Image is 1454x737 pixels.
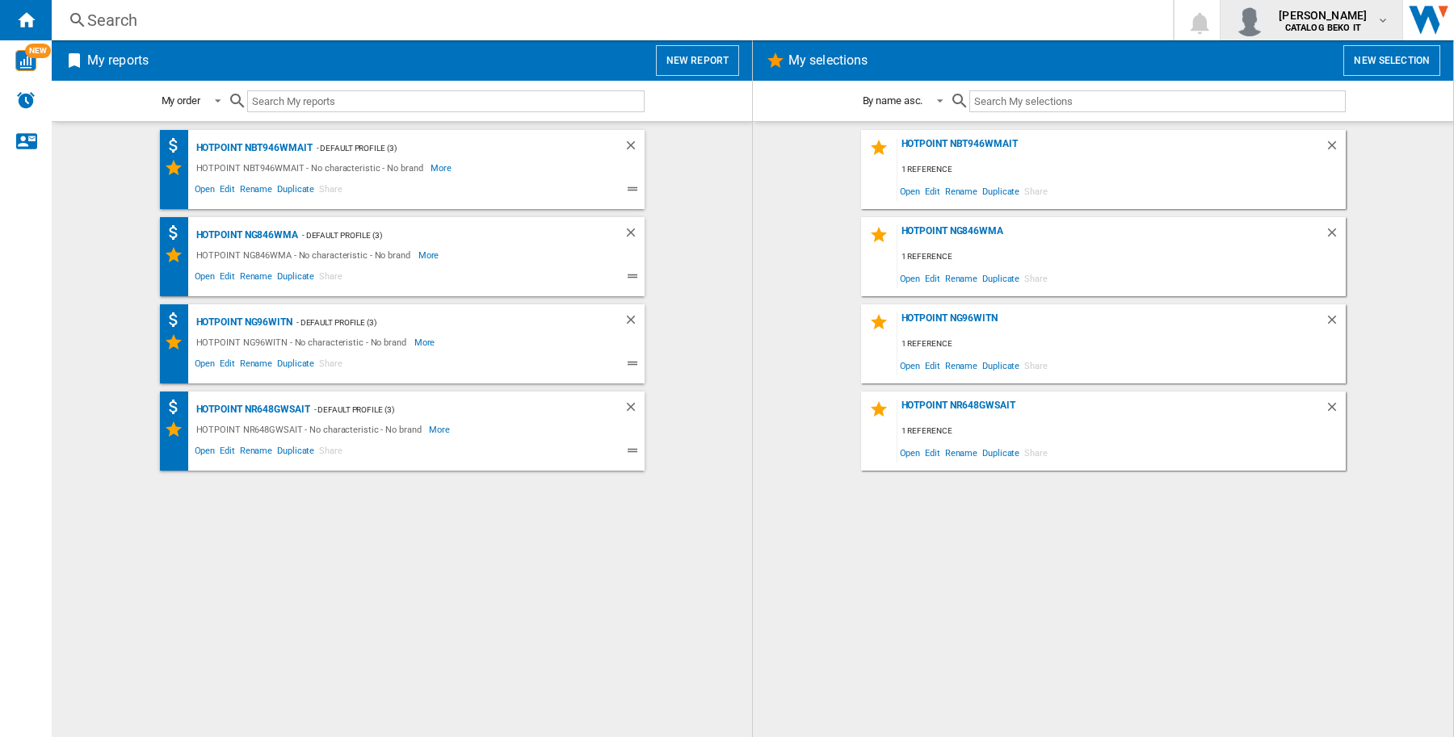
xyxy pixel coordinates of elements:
span: Rename [943,442,980,463]
div: Delete [1325,312,1346,334]
div: - Default profile (3) [298,225,591,245]
div: Delete [1325,400,1346,421]
div: HOTPOINT NBT946WMAIT - No characteristic - No brand [192,158,431,178]
span: Duplicate [275,182,317,201]
span: Duplicate [980,442,1022,463]
span: Share [317,356,345,375]
div: My Selections [164,420,192,439]
div: - Default profile (3) [310,400,591,420]
span: Rename [237,443,275,463]
div: 1 reference [897,160,1346,180]
span: Open [897,180,923,202]
span: Open [192,269,218,288]
div: HOTPOINT NR648GWSAIT [897,400,1325,421]
span: Edit [922,180,943,202]
span: Edit [217,182,237,201]
span: Share [1022,180,1050,202]
div: 1 reference [897,334,1346,354]
input: Search My selections [969,90,1345,112]
span: Rename [943,354,980,376]
div: My order [162,94,200,107]
span: More [431,158,454,178]
div: - Default profile (3) [292,312,591,333]
div: Delete [624,312,645,333]
div: By name asc. [863,94,923,107]
span: Share [1022,267,1050,289]
div: HOTPOINT NG846WMA - No characteristic - No brand [192,245,418,265]
div: Delete [1325,225,1346,247]
span: Rename [943,267,980,289]
span: Duplicate [980,354,1022,376]
button: New selection [1343,45,1440,76]
div: HOTPOINT NG96WITN [897,312,1325,334]
span: Edit [217,443,237,463]
span: Duplicate [275,356,317,375]
div: 1 reference [897,247,1346,267]
span: More [429,420,452,439]
div: HOTPOINT NBT946WMAIT [192,138,313,158]
span: Share [317,269,345,288]
div: HOTPOINT NG96WITN - No characteristic - No brand [192,333,414,352]
div: Brands AVG price (absolute) [164,310,192,330]
div: My Selections [164,333,192,352]
div: Delete [624,225,645,245]
span: Open [192,443,218,463]
img: wise-card.svg [15,50,36,71]
div: Brands AVG price (absolute) [164,397,192,417]
img: profile.jpg [1233,4,1266,36]
div: Delete [624,400,645,420]
button: New report [656,45,739,76]
span: Share [1022,354,1050,376]
span: Duplicate [275,269,317,288]
div: My Selections [164,245,192,265]
span: Share [1022,442,1050,463]
span: Duplicate [980,267,1022,289]
div: HOTPOINT NG846WMA [192,225,298,245]
div: HOTPOINT NG96WITN [192,312,292,333]
div: Brands AVG price (absolute) [164,223,192,243]
span: Duplicate [980,180,1022,202]
div: HOTPOINT NR648GWSAIT - No characteristic - No brand [192,420,430,439]
div: - Default profile (3) [313,138,591,158]
span: Open [897,354,923,376]
span: Share [317,182,345,201]
img: alerts-logo.svg [16,90,36,110]
span: Rename [943,180,980,202]
span: Edit [217,269,237,288]
span: Edit [922,267,943,289]
h2: My selections [785,45,871,76]
h2: My reports [84,45,152,76]
span: Duplicate [275,443,317,463]
div: Search [87,9,1131,31]
div: Delete [1325,138,1346,160]
span: Edit [922,354,943,376]
b: CATALOG BEKO IT [1285,23,1361,33]
div: Delete [624,138,645,158]
div: 1 reference [897,421,1346,442]
div: HOTPOINT NBT946WMAIT [897,138,1325,160]
div: HOTPOINT NR648GWSAIT [192,400,310,420]
div: My Selections [164,158,192,178]
span: Rename [237,182,275,201]
span: Share [317,443,345,463]
span: NEW [25,44,51,58]
span: Open [897,267,923,289]
input: Search My reports [247,90,645,112]
span: Open [192,182,218,201]
span: Rename [237,356,275,375]
span: More [414,333,438,352]
span: More [418,245,442,265]
span: Open [192,356,218,375]
span: [PERSON_NAME] [1279,7,1367,23]
span: Edit [922,442,943,463]
span: Edit [217,356,237,375]
div: HOTPOINT NG846WMA [897,225,1325,247]
div: Brands AVG price (absolute) [164,136,192,156]
span: Open [897,442,923,463]
span: Rename [237,269,275,288]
